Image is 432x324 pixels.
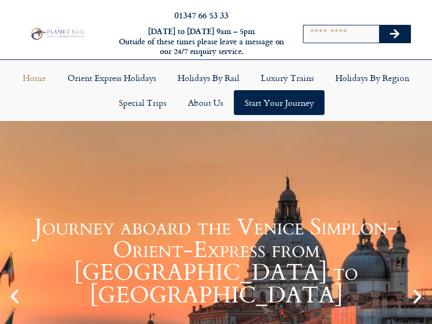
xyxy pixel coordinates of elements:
a: Start your Journey [234,90,325,115]
a: Luxury Trains [250,65,325,90]
a: Holidays by Region [325,65,420,90]
h1: Journey aboard the Venice Simplon-Orient-Express from [GEOGRAPHIC_DATA] to [GEOGRAPHIC_DATA] [27,216,405,307]
a: Holidays by Rail [167,65,250,90]
a: 01347 66 53 33 [174,9,228,21]
div: Previous slide [5,287,24,306]
a: Orient Express Holidays [57,65,167,90]
h6: [DATE] to [DATE] 9am – 5pm Outside of these times please leave a message on our 24/7 enquiry serv... [118,26,285,57]
a: Home [12,65,57,90]
img: Planet Rail Train Holidays Logo [29,26,86,40]
a: About Us [177,90,234,115]
div: Next slide [408,287,427,306]
nav: Menu [5,65,427,115]
button: Search [379,25,410,43]
a: Special Trips [108,90,177,115]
